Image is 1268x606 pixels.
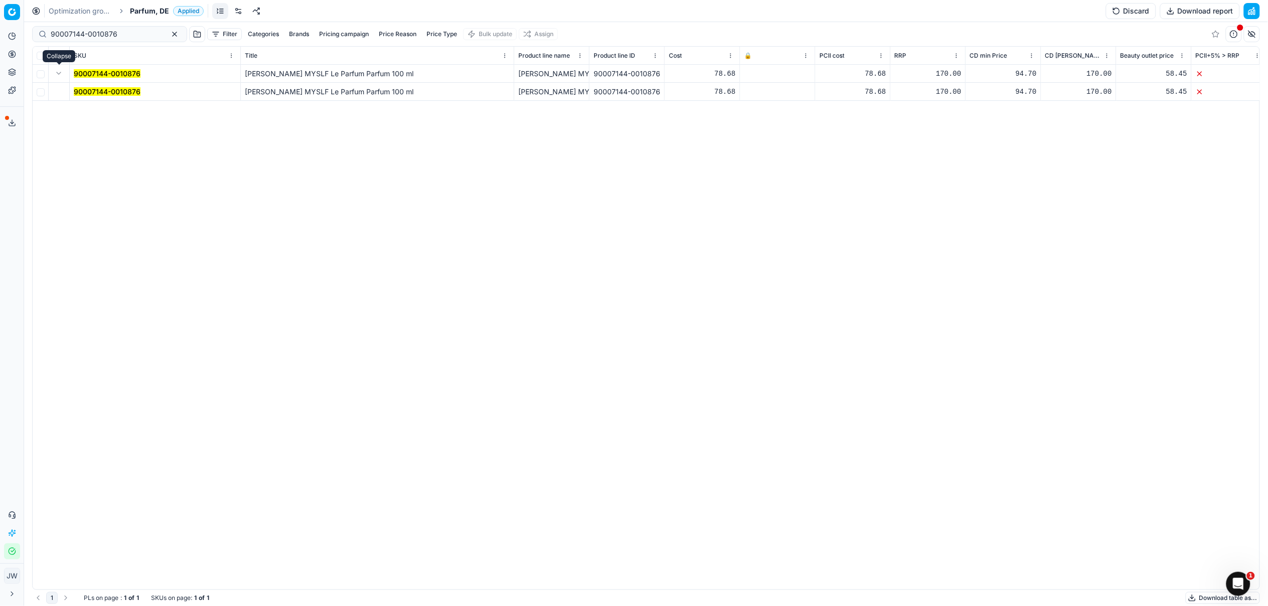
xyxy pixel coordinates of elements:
mark: 90007144-0010876 [74,69,140,78]
div: Collapse [43,50,75,62]
div: 78.68 [669,69,736,79]
span: CD min Price [970,52,1008,60]
span: 🔒 [744,52,752,60]
button: Go to previous page [32,592,44,604]
div: 170.00 [1045,69,1112,79]
button: Expand all [53,50,65,62]
div: 170.00 [1045,87,1112,97]
span: Product line name [518,52,570,60]
div: 78.68 [819,69,886,79]
button: Discard [1106,3,1156,19]
button: Filter [207,28,242,40]
span: SKU [74,52,86,60]
span: [PERSON_NAME] MYSLF Le Parfum Parfum 100 ml [245,69,413,78]
nav: pagination [32,592,72,604]
button: Expand [53,67,65,79]
button: Download table as... [1186,592,1260,604]
div: [PERSON_NAME] MYSLF Le Parfum Parfum 100 ml [518,87,585,97]
div: 94.70 [970,69,1037,79]
span: RRP [895,52,907,60]
div: : [84,594,139,602]
span: [PERSON_NAME] MYSLF Le Parfum Parfum 100 ml [245,87,413,96]
span: Parfum, DE [130,6,169,16]
div: 94.70 [970,87,1037,97]
span: Cost [669,52,682,60]
div: 170.00 [895,87,961,97]
span: SKUs on page : [151,594,192,602]
span: Parfum, DEApplied [130,6,204,16]
span: Applied [173,6,204,16]
strong: of [199,594,205,602]
div: 170.00 [895,69,961,79]
span: JW [5,568,20,583]
button: Assign [519,28,558,40]
strong: 1 [136,594,139,602]
span: Beauty outlet price [1120,52,1174,60]
input: Search by SKU or title [51,29,161,39]
div: 90007144-0010876 [594,87,660,97]
span: Title [245,52,257,60]
button: Bulk update [463,28,517,40]
button: 90007144-0010876 [74,87,140,97]
button: 90007144-0010876 [74,69,140,79]
button: 1 [46,592,58,604]
div: [PERSON_NAME] MYSLF Le Parfum Parfum 100 ml [518,69,585,79]
strong: 1 [194,594,197,602]
button: Categories [244,28,283,40]
span: 1 [1247,572,1255,580]
div: 78.68 [669,87,736,97]
iframe: Intercom live chat [1226,572,1250,596]
a: Optimization groups [49,6,113,16]
strong: 1 [124,594,126,602]
div: 58.45 [1120,87,1187,97]
span: PCII cost [819,52,844,60]
button: Brands [285,28,313,40]
span: CD [PERSON_NAME] [1045,52,1102,60]
div: 58.45 [1120,69,1187,79]
button: Pricing campaign [315,28,373,40]
span: PCII+5% > RRP [1196,52,1240,60]
span: Product line ID [594,52,635,60]
mark: 90007144-0010876 [74,87,140,96]
div: 90007144-0010876 [594,69,660,79]
button: Price Reason [375,28,420,40]
button: Price Type [422,28,461,40]
nav: breadcrumb [49,6,204,16]
strong: 1 [207,594,209,602]
button: Download report [1160,3,1240,19]
span: PLs on page [84,594,118,602]
button: JW [4,568,20,584]
div: 78.68 [819,87,886,97]
button: Go to next page [60,592,72,604]
strong: of [128,594,134,602]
